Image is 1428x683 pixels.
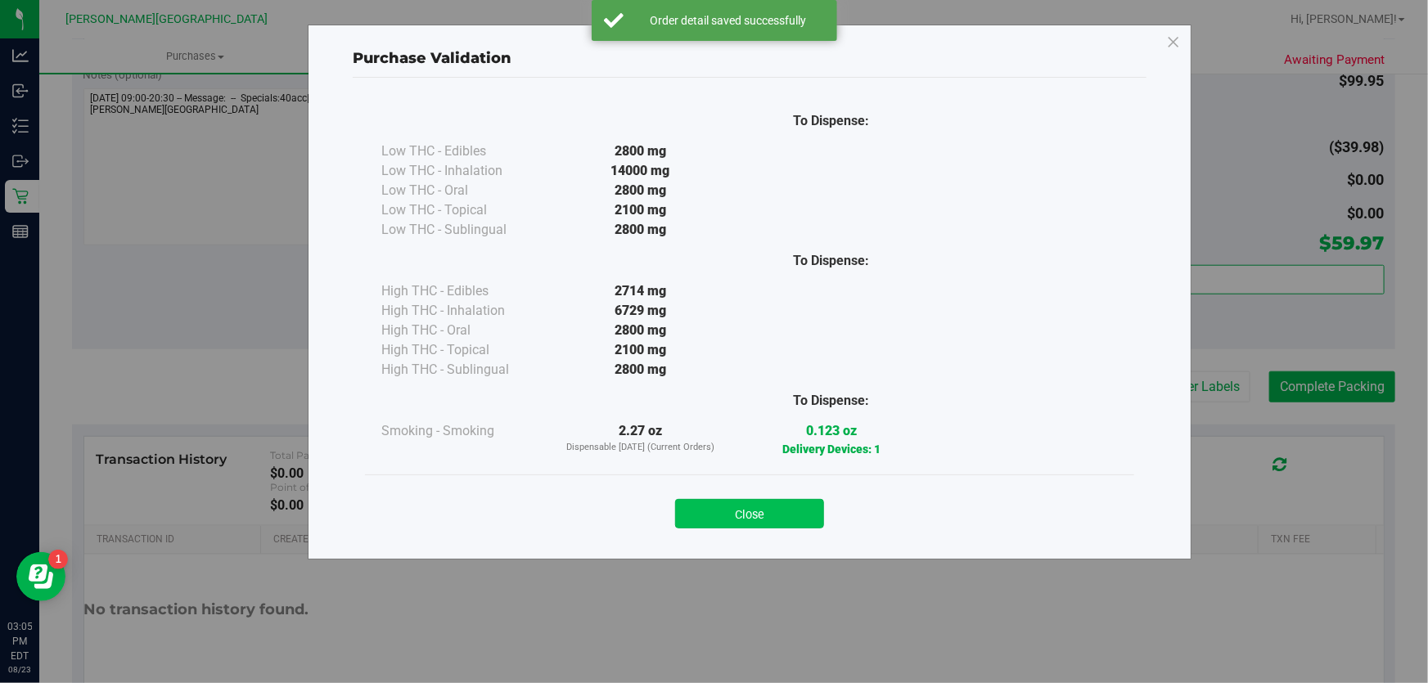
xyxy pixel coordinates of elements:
[736,391,926,411] div: To Dispense:
[633,12,825,29] div: Order detail saved successfully
[381,340,545,360] div: High THC - Topical
[381,142,545,161] div: Low THC - Edibles
[381,360,545,380] div: High THC - Sublingual
[545,340,736,360] div: 2100 mg
[381,321,545,340] div: High THC - Oral
[545,142,736,161] div: 2800 mg
[736,441,926,458] p: Delivery Devices: 1
[545,161,736,181] div: 14000 mg
[381,281,545,301] div: High THC - Edibles
[381,161,545,181] div: Low THC - Inhalation
[545,281,736,301] div: 2714 mg
[545,301,736,321] div: 6729 mg
[736,111,926,131] div: To Dispense:
[381,421,545,441] div: Smoking - Smoking
[16,552,65,601] iframe: Resource center
[353,49,511,67] span: Purchase Validation
[545,200,736,220] div: 2100 mg
[381,220,545,240] div: Low THC - Sublingual
[545,181,736,200] div: 2800 mg
[381,200,545,220] div: Low THC - Topical
[545,360,736,380] div: 2800 mg
[545,321,736,340] div: 2800 mg
[675,499,824,528] button: Close
[381,181,545,200] div: Low THC - Oral
[381,301,545,321] div: High THC - Inhalation
[736,251,926,271] div: To Dispense:
[545,441,736,455] p: Dispensable [DATE] (Current Orders)
[806,423,857,438] strong: 0.123 oz
[545,220,736,240] div: 2800 mg
[48,550,68,569] iframe: Resource center unread badge
[545,421,736,455] div: 2.27 oz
